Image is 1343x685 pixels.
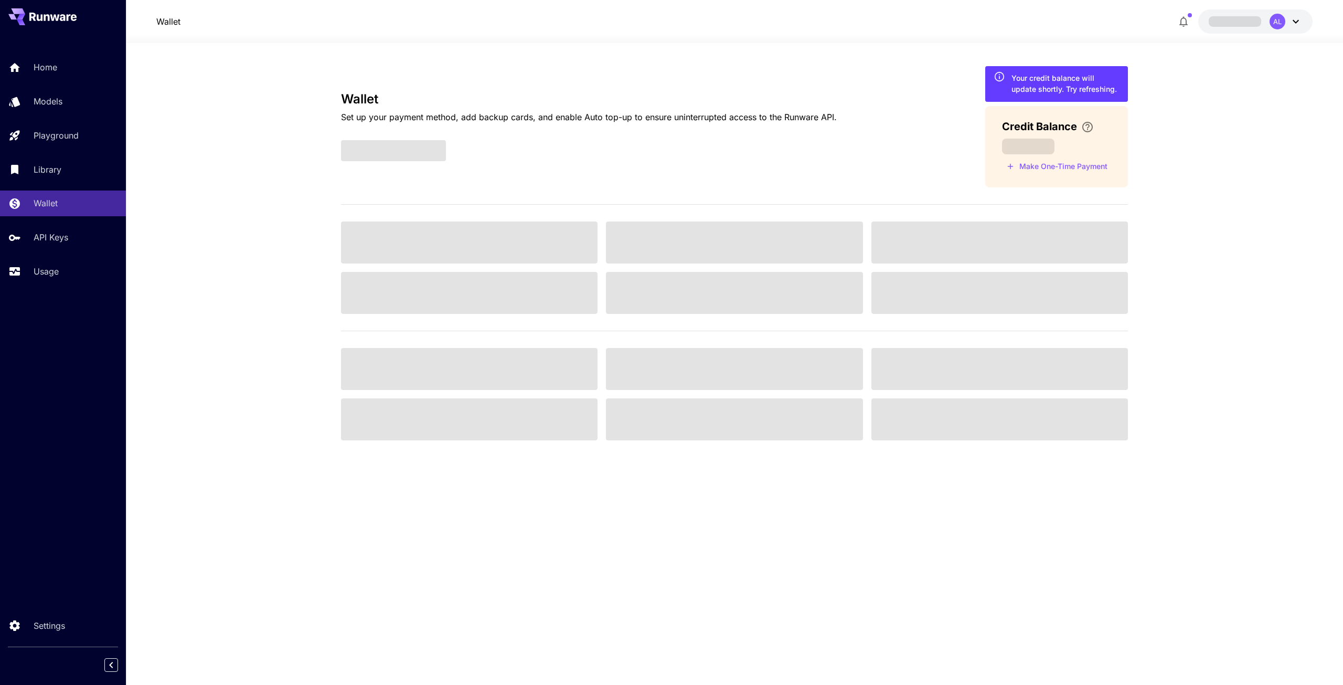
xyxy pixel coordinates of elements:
[1002,159,1112,175] button: Make a one-time, non-recurring payment
[1002,119,1077,134] span: Credit Balance
[1198,9,1313,34] button: AL
[104,658,118,672] button: Collapse sidebar
[341,92,837,107] h3: Wallet
[34,163,61,176] p: Library
[34,265,59,278] p: Usage
[156,15,180,28] nav: breadcrumb
[1270,14,1285,29] div: AL
[1011,72,1120,94] div: Your credit balance will update shortly. Try refreshing.
[1077,121,1098,133] button: Enter your card details and choose an Auto top-up amount to avoid service interruptions. We'll au...
[34,619,65,632] p: Settings
[34,95,62,108] p: Models
[34,61,57,73] p: Home
[34,129,79,142] p: Playground
[156,15,180,28] a: Wallet
[112,656,126,675] div: Collapse sidebar
[34,231,68,244] p: API Keys
[341,111,837,123] p: Set up your payment method, add backup cards, and enable Auto top-up to ensure uninterrupted acce...
[34,197,58,209] p: Wallet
